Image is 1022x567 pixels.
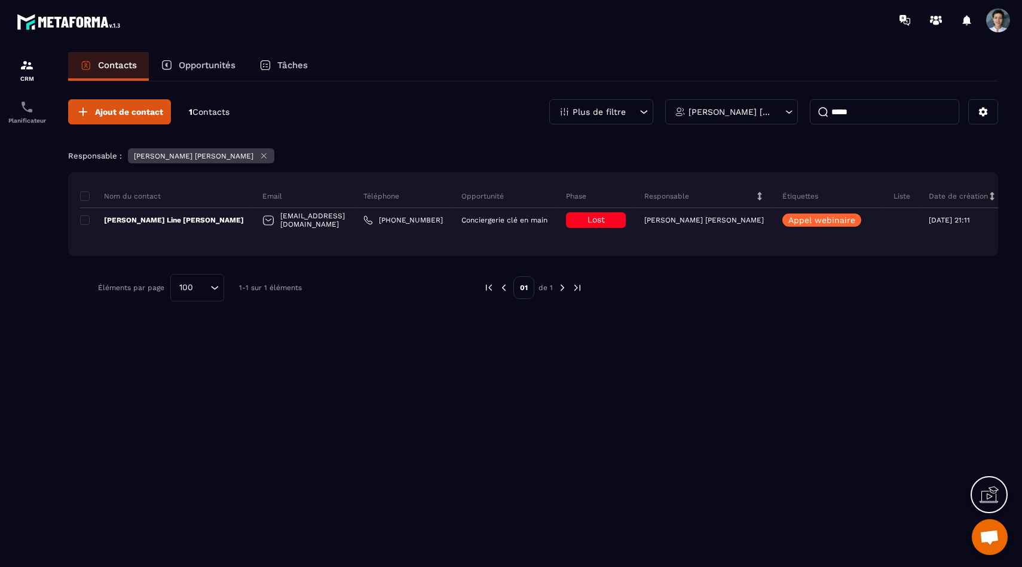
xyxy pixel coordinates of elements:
p: CRM [3,75,51,82]
p: [PERSON_NAME] Line [PERSON_NAME] [80,215,244,225]
p: Plus de filtre [573,108,626,116]
p: Étiquettes [782,191,818,201]
a: schedulerschedulerPlanificateur [3,91,51,133]
img: prev [484,282,494,293]
img: prev [498,282,509,293]
p: 01 [513,276,534,299]
a: formationformationCRM [3,49,51,91]
p: Liste [894,191,910,201]
button: Ajout de contact [68,99,171,124]
p: Contacts [98,60,137,71]
a: Tâches [247,52,320,81]
span: Lost [588,215,605,224]
img: scheduler [20,100,34,114]
input: Search for option [197,281,207,294]
p: Responsable : [68,151,122,160]
img: next [572,282,583,293]
p: Tâches [277,60,308,71]
p: Appel webinaire [788,216,855,224]
span: Contacts [192,107,230,117]
a: Contacts [68,52,149,81]
a: [PHONE_NUMBER] [363,215,443,225]
p: Opportunité [461,191,504,201]
p: [PERSON_NAME] [PERSON_NAME] [134,152,253,160]
p: [DATE] 21:11 [929,216,970,224]
a: Opportunités [149,52,247,81]
p: 1-1 sur 1 éléments [239,283,302,292]
img: logo [17,11,124,33]
p: Date de création [929,191,988,201]
span: 100 [175,281,197,294]
p: [PERSON_NAME] [PERSON_NAME] [689,108,772,116]
p: Nom du contact [80,191,161,201]
p: Responsable [644,191,689,201]
p: Téléphone [363,191,399,201]
p: de 1 [538,283,553,292]
p: Opportunités [179,60,235,71]
p: Phase [566,191,586,201]
p: [PERSON_NAME] [PERSON_NAME] [644,216,764,224]
img: next [557,282,568,293]
p: Email [262,191,282,201]
p: 1 [189,106,230,118]
img: formation [20,58,34,72]
div: Search for option [170,274,224,301]
span: Ajout de contact [95,106,163,118]
p: Éléments par page [98,283,164,292]
p: Conciergerie clé en main [461,216,547,224]
div: Ouvrir le chat [972,519,1008,555]
p: Planificateur [3,117,51,124]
